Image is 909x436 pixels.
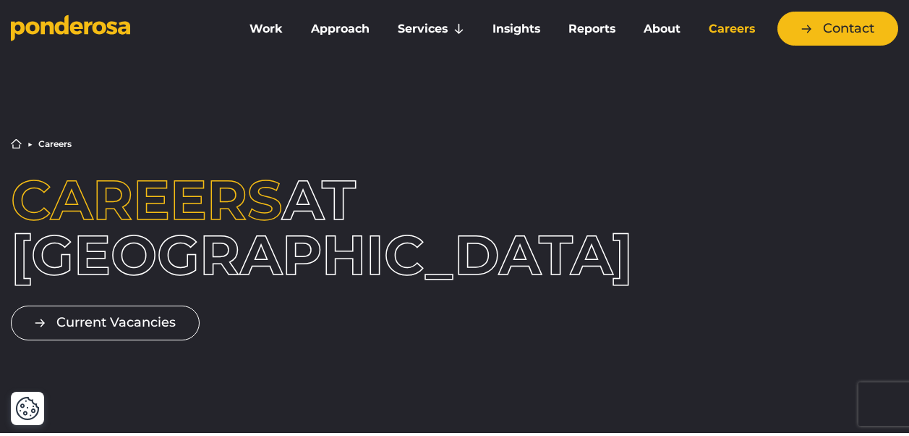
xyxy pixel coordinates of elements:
a: About [632,14,691,44]
a: Work [238,14,294,44]
a: Careers [697,14,766,44]
a: Contact [777,12,898,46]
a: Current Vacancies [11,306,200,340]
a: Home [11,138,22,149]
img: Revisit consent button [15,396,40,421]
span: Careers [11,166,282,233]
button: Cookie Settings [15,396,40,421]
a: Approach [299,14,380,44]
a: Insights [481,14,551,44]
a: Go to homepage [11,14,216,43]
li: ▶︎ [27,140,33,148]
a: Reports [557,14,626,44]
h1: at [GEOGRAPHIC_DATA] [11,172,368,282]
a: Services [386,14,475,44]
li: Careers [38,140,72,148]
